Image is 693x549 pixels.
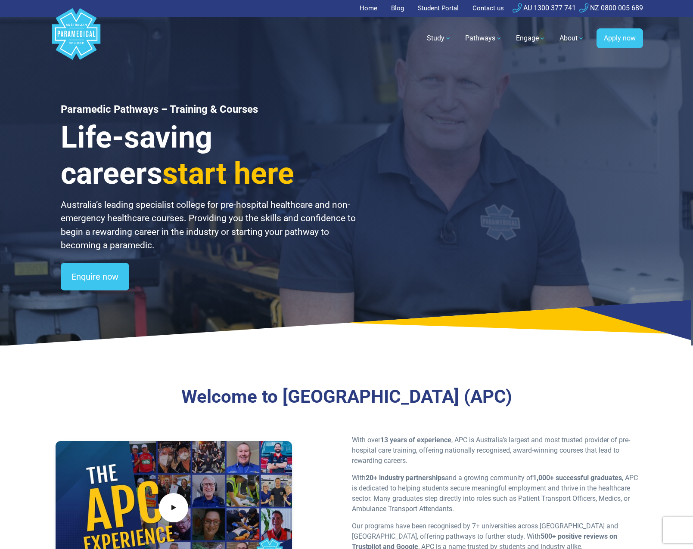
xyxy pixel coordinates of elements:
[352,435,638,466] p: With over , APC is Australia’s largest and most trusted provider of pre-hospital care training, o...
[380,436,451,444] strong: 13 years of experience
[460,26,507,50] a: Pathways
[554,26,590,50] a: About
[422,26,457,50] a: Study
[61,119,357,191] h3: Life-saving careers
[579,4,643,12] a: NZ 0800 005 689
[366,474,445,482] strong: 20+ industry partnerships
[513,4,576,12] a: AU 1300 377 741
[61,198,357,253] p: Australia’s leading specialist college for pre-hospital healthcare and non-emergency healthcare c...
[597,28,643,48] a: Apply now
[61,103,357,116] h1: Paramedic Pathways – Training & Courses
[352,473,638,514] p: With and a growing community of , APC is dedicated to helping students secure meaningful employme...
[511,26,551,50] a: Engage
[533,474,622,482] strong: 1,000+ successful graduates
[61,263,129,290] a: Enquire now
[162,156,294,191] span: start here
[50,17,102,60] a: Australian Paramedical College
[99,386,594,408] h3: Welcome to [GEOGRAPHIC_DATA] (APC)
